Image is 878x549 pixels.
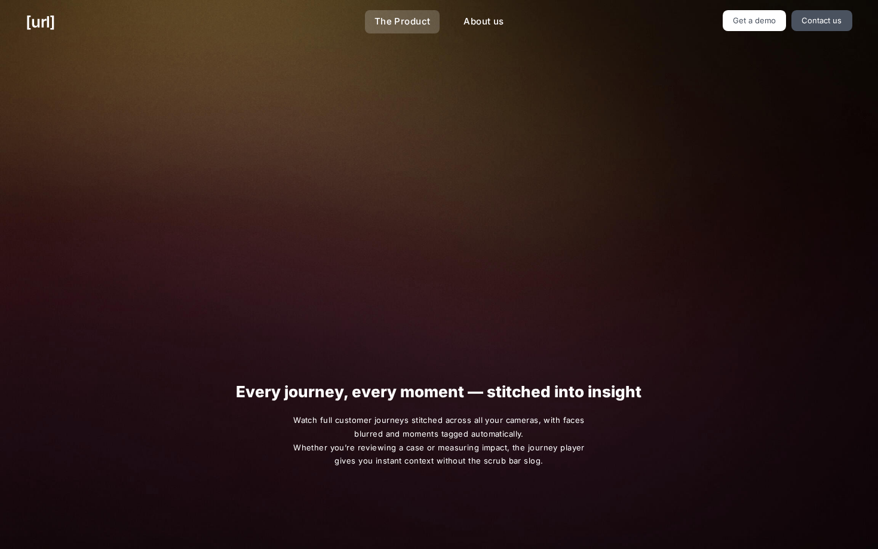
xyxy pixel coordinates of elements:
a: Contact us [791,10,852,31]
a: About us [454,10,513,33]
span: Watch full customer journeys stitched across all your cameras, with faces blurred and moments tag... [290,413,588,468]
a: Get a demo [723,10,787,31]
a: [URL] [26,10,55,33]
h1: Every journey, every moment — stitched into insight [108,383,770,400]
a: The Product [365,10,440,33]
